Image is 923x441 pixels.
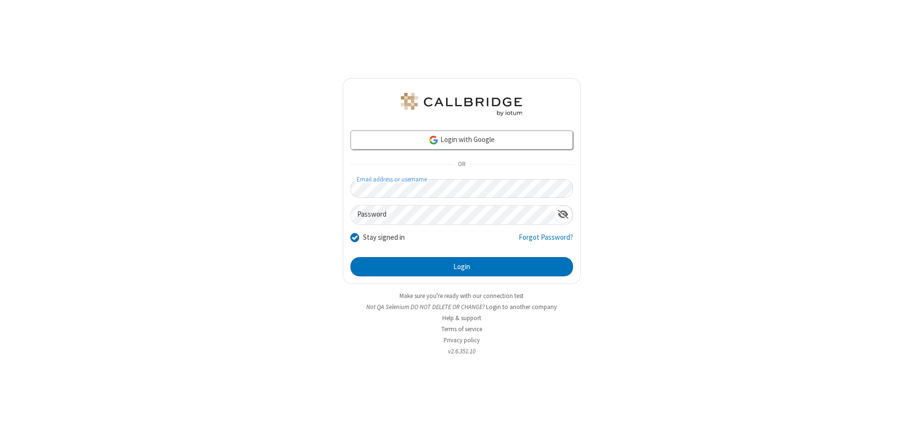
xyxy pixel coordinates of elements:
input: Email address or username [350,179,573,198]
li: v2.6.351.10 [343,347,581,356]
a: Forgot Password? [519,232,573,250]
a: Login with Google [350,130,573,150]
a: Terms of service [441,325,482,333]
span: OR [454,158,469,171]
img: QA Selenium DO NOT DELETE OR CHANGE [399,93,524,116]
div: Show password [554,206,573,223]
li: Not QA Selenium DO NOT DELETE OR CHANGE? [343,302,581,311]
a: Privacy policy [444,336,480,344]
button: Login to another company [486,302,557,311]
label: Stay signed in [363,232,405,243]
iframe: Chat [899,416,916,434]
img: google-icon.png [428,135,439,145]
input: Password [351,206,554,224]
a: Help & support [442,314,481,322]
button: Login [350,257,573,276]
a: Make sure you're ready with our connection test [399,292,524,300]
